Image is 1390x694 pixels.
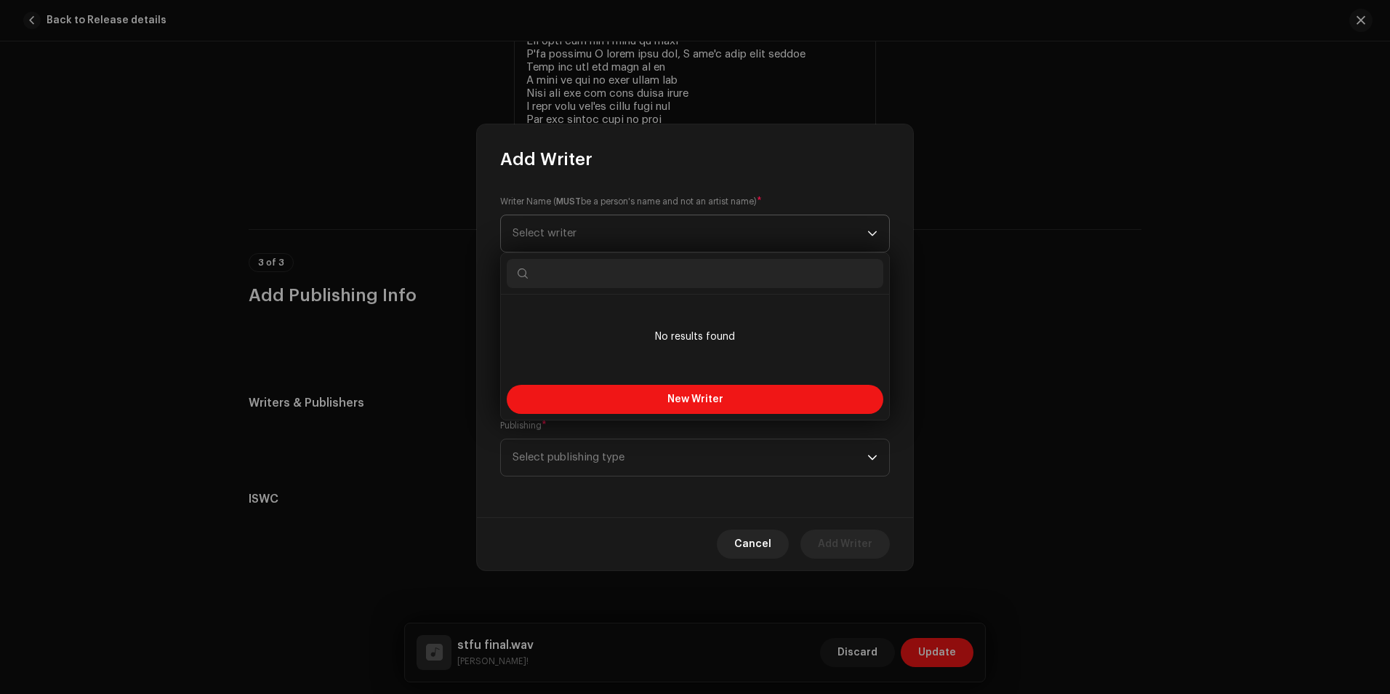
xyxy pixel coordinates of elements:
span: New Writer [667,394,723,404]
button: New Writer [507,385,883,414]
strong: MUST [556,197,581,206]
button: Cancel [717,530,789,559]
span: Add Writer [818,530,872,559]
button: Add Writer [800,530,890,559]
span: Select publishing type [513,439,867,476]
span: Select writer [513,228,577,239]
span: Select writer [513,215,867,252]
small: Writer Name ( be a person's name and not an artist name) [500,194,757,209]
div: dropdown trigger [867,439,877,476]
ul: Option List [501,295,889,379]
li: No results found [507,300,883,373]
span: Cancel [734,530,771,559]
small: Publishing [500,418,542,433]
span: Add Writer [500,148,592,171]
div: dropdown trigger [867,215,877,252]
